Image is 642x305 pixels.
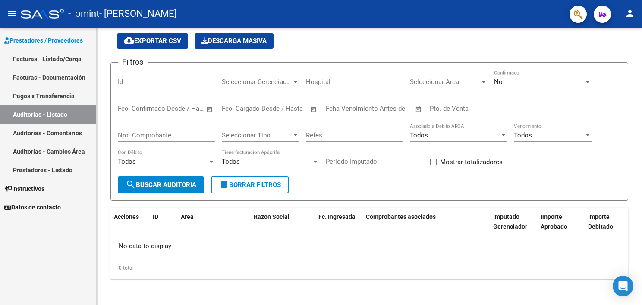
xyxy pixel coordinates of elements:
[514,131,532,139] span: Todos
[195,33,274,49] app-download-masive: Descarga masiva de comprobantes (adjuntos)
[114,213,139,220] span: Acciones
[410,131,428,139] span: Todos
[318,213,356,220] span: Fc. Ingresada
[250,208,315,246] datatable-header-cell: Razon Social
[222,78,292,86] span: Seleccionar Gerenciador
[117,33,188,49] button: Exportar CSV
[110,208,149,246] datatable-header-cell: Acciones
[222,105,250,112] input: Start date
[219,179,229,190] mat-icon: delete
[126,181,196,189] span: Buscar Auditoria
[118,176,204,193] button: Buscar Auditoria
[177,208,238,246] datatable-header-cell: Area
[493,213,527,230] span: Imputado Gerenciador
[181,213,194,220] span: Area
[222,131,292,139] span: Seleccionar Tipo
[440,157,503,167] span: Mostrar totalizadores
[99,4,177,23] span: - [PERSON_NAME]
[585,208,632,246] datatable-header-cell: Importe Debitado
[195,33,274,49] button: Descarga Masiva
[118,105,146,112] input: Start date
[588,213,613,230] span: Importe Debitado
[537,208,585,246] datatable-header-cell: Importe Aprobado
[126,179,136,190] mat-icon: search
[541,213,567,230] span: Importe Aprobado
[110,257,628,279] div: 0 total
[366,213,436,220] span: Comprobantes asociados
[153,213,158,220] span: ID
[149,208,177,246] datatable-header-cell: ID
[315,208,362,246] datatable-header-cell: Fc. Ingresada
[222,158,240,165] span: Todos
[490,208,537,246] datatable-header-cell: Imputado Gerenciador
[254,213,290,220] span: Razon Social
[4,202,61,212] span: Datos de contacto
[414,104,424,114] button: Open calendar
[154,105,195,112] input: End date
[4,184,44,193] span: Instructivos
[362,208,490,246] datatable-header-cell: Comprobantes asociados
[258,105,299,112] input: End date
[118,158,136,165] span: Todos
[68,4,99,23] span: - omint
[211,176,289,193] button: Borrar Filtros
[4,36,83,45] span: Prestadores / Proveedores
[613,276,633,296] div: Open Intercom Messenger
[7,8,17,19] mat-icon: menu
[494,78,503,86] span: No
[124,35,134,46] mat-icon: cloud_download
[205,104,215,114] button: Open calendar
[309,104,319,114] button: Open calendar
[124,37,181,45] span: Exportar CSV
[219,181,281,189] span: Borrar Filtros
[625,8,635,19] mat-icon: person
[118,56,148,68] h3: Filtros
[201,37,267,45] span: Descarga Masiva
[410,78,480,86] span: Seleccionar Area
[110,235,628,257] div: No data to display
